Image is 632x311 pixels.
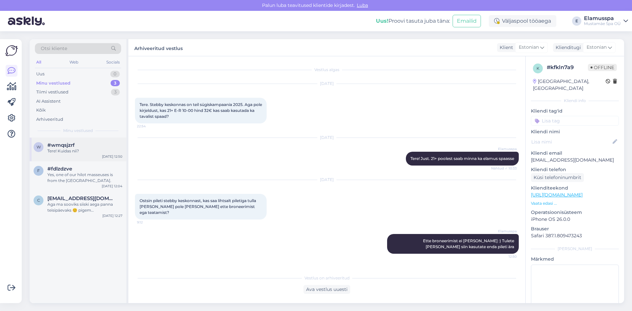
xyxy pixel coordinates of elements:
div: Vestlus algas [135,67,519,73]
span: Minu vestlused [63,128,93,134]
div: Minu vestlused [36,80,70,87]
span: Vestlus on arhiveeritud [304,275,350,281]
div: Kõik [36,107,46,114]
div: AI Assistent [36,98,61,105]
p: Vaata edasi ... [531,200,619,206]
div: Socials [105,58,121,66]
div: Klient [497,44,513,51]
p: Kliendi telefon [531,166,619,173]
p: Märkmed [531,256,619,263]
span: w [37,144,41,149]
span: Tere! Just. 21+ poolest saab minna ka elamus spaasse [410,156,514,161]
div: [PERSON_NAME] [531,246,619,252]
div: [DATE] [135,135,519,141]
div: 0 [110,71,120,77]
div: [DATE] [135,81,519,87]
span: f [37,168,40,173]
div: Proovi tasuta juba täna: [376,17,450,25]
div: 3 [111,89,120,95]
div: [DATE] 12:27 [102,213,122,218]
div: Mustamäe Spa OÜ [584,21,621,26]
div: Aga ma sooviks siiski aega panna teisipäevaks ☺️ pigem hommiku/lõuna paiku. Ning sooviks ka [PERS... [47,201,122,213]
div: [DATE] 12:50 [102,154,122,159]
button: Emailid [453,15,481,27]
div: Yes, one of our hilot masseuses is from the [GEOGRAPHIC_DATA]. [47,172,122,184]
span: c [37,198,40,203]
span: Luba [355,2,370,8]
span: 12:50 [492,254,517,259]
span: Elamusspa [492,146,517,151]
span: 9:12 [137,220,162,225]
div: All [35,58,42,66]
span: Estonian [587,44,607,51]
span: ccarmen.kkrampe@gmail.com [47,195,116,201]
p: Kliendi nimi [531,128,619,135]
a: [URL][DOMAIN_NAME] [531,192,583,198]
div: Kliendi info [531,98,619,104]
div: Arhiveeritud [36,116,63,123]
div: Elamusspa [584,16,621,21]
p: Brauser [531,225,619,232]
div: 3 [111,80,120,87]
p: Operatsioonisüsteem [531,209,619,216]
span: 22:54 [137,124,162,129]
p: [EMAIL_ADDRESS][DOMAIN_NAME] [531,157,619,164]
span: Tere. Stebby keskonnas on teil sügiskampaania 2025. Aga pole kirjeldust, kas 21+ E-R 10-00 hind 3... [140,102,263,119]
span: Ette broneerimist ei [PERSON_NAME] :) Tulete [PERSON_NAME] siin kasutate enda pileti ära [423,238,515,249]
p: Safari 387.1.809473243 [531,232,619,239]
img: Askly Logo [5,44,18,57]
div: Tere! Kuidas nii? [47,148,122,154]
input: Lisa nimi [531,138,611,145]
span: Otsi kliente [41,45,67,52]
input: Lisa tag [531,116,619,126]
span: Elamusspa [492,229,517,234]
div: E [572,16,581,26]
div: Uus [36,71,44,77]
a: ElamusspaMustamäe Spa OÜ [584,16,628,26]
div: # kfkln7a9 [547,64,588,71]
div: [GEOGRAPHIC_DATA], [GEOGRAPHIC_DATA] [533,78,606,92]
span: Offline [588,64,617,71]
span: #fdlzdzve [47,166,72,172]
span: k [537,66,540,71]
p: Klienditeekond [531,185,619,192]
span: Estonian [519,44,539,51]
div: Tiimi vestlused [36,89,68,95]
b: Uus! [376,18,388,24]
p: Kliendi tag'id [531,108,619,115]
p: Kliendi email [531,150,619,157]
div: Väljaspool tööaega [489,15,556,27]
div: Klienditugi [553,44,581,51]
div: Ava vestlus uuesti [303,285,350,294]
span: #wmqsjzrf [47,142,75,148]
div: [DATE] [135,177,519,183]
div: [DATE] 12:04 [102,184,122,189]
div: Küsi telefoninumbrit [531,173,584,182]
label: Arhiveeritud vestlus [134,43,183,52]
span: Nähtud ✓ 10:33 [491,166,517,171]
p: iPhone OS 26.0.0 [531,216,619,223]
div: Web [68,58,80,66]
span: Ostsin pileti stebby keskonnast, kas saa lihtsalt piletiga tulla [PERSON_NAME] pole [PERSON_NAME]... [140,198,257,215]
